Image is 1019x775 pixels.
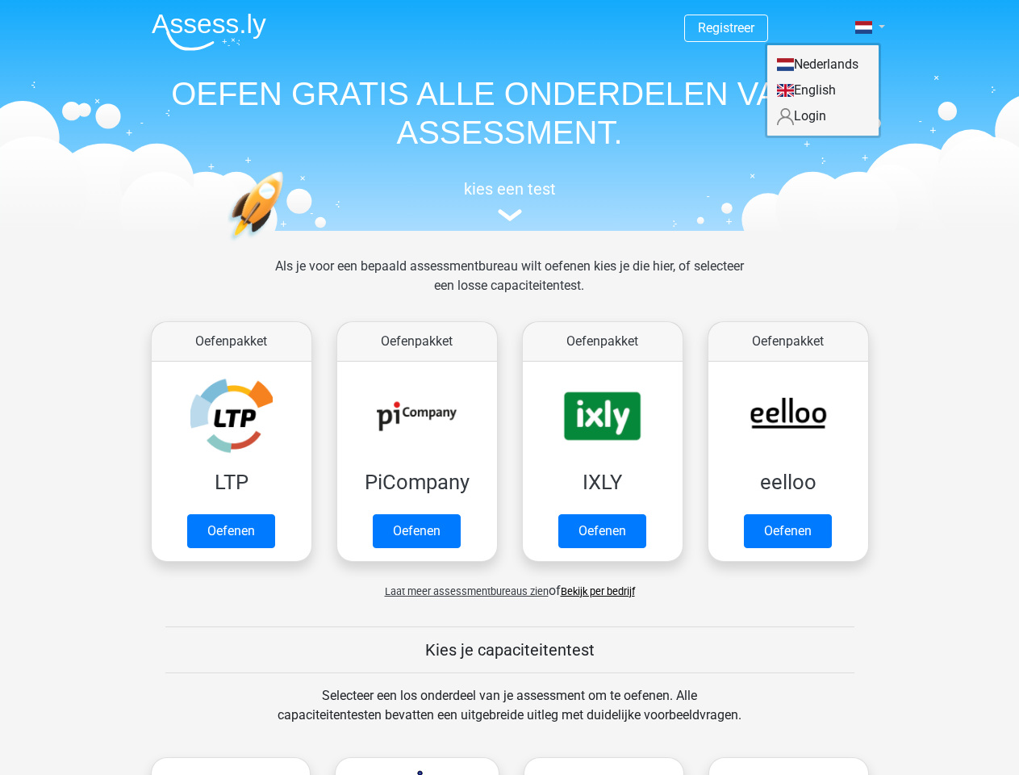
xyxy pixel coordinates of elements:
a: Nederlands [767,52,879,77]
a: Oefenen [373,514,461,548]
h5: Kies je capaciteitentest [165,640,854,660]
div: of [139,568,881,601]
h1: OEFEN GRATIS ALLE ONDERDELEN VAN JE ASSESSMENT. [139,74,881,152]
h5: kies een test [139,179,881,199]
a: Oefenen [558,514,646,548]
a: Login [767,103,879,129]
a: Registreer [698,20,754,36]
a: Bekijk per bedrijf [561,585,635,597]
a: English [767,77,879,103]
div: Als je voor een bepaald assessmentbureau wilt oefenen kies je die hier, of selecteer een losse ca... [262,257,757,315]
span: Laat meer assessmentbureaus zien [385,585,549,597]
div: Selecteer een los onderdeel van je assessment om te oefenen. Alle capaciteitentesten bevatten een... [262,686,757,744]
img: Assessly [152,13,266,51]
a: Oefenen [187,514,275,548]
img: assessment [498,209,522,221]
a: kies een test [139,179,881,222]
img: oefenen [228,171,346,317]
a: Oefenen [744,514,832,548]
